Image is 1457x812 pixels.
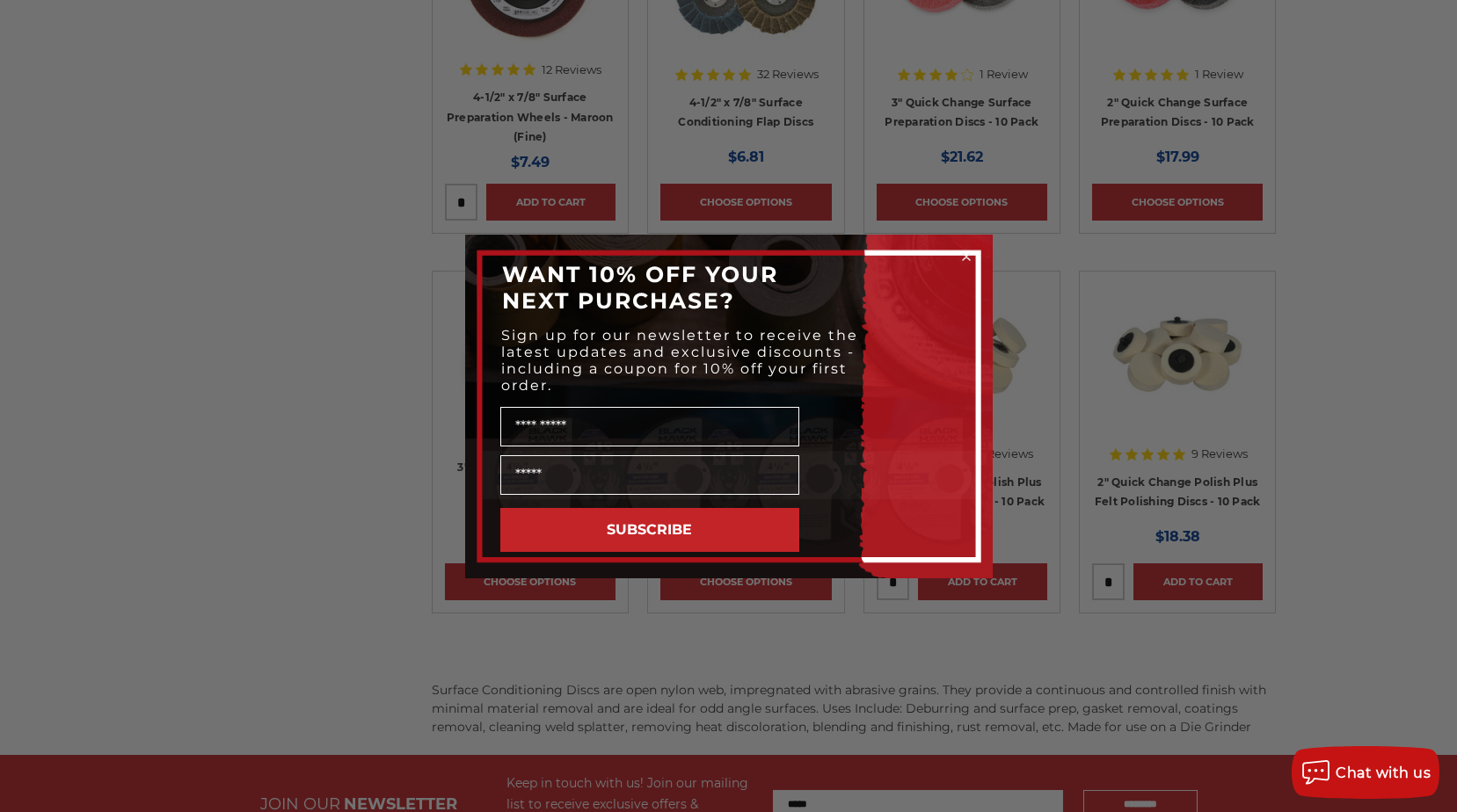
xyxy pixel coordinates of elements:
[500,508,799,552] button: SUBSCRIBE
[500,455,799,495] input: Email
[1292,746,1439,799] button: Chat with us
[502,261,778,314] span: WANT 10% OFF YOUR NEXT PURCHASE?
[1336,765,1431,781] span: Chat with us
[958,248,975,265] button: Close dialog
[501,327,858,394] span: Sign up for our newsletter to receive the latest updates and exclusive discounts - including a co...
